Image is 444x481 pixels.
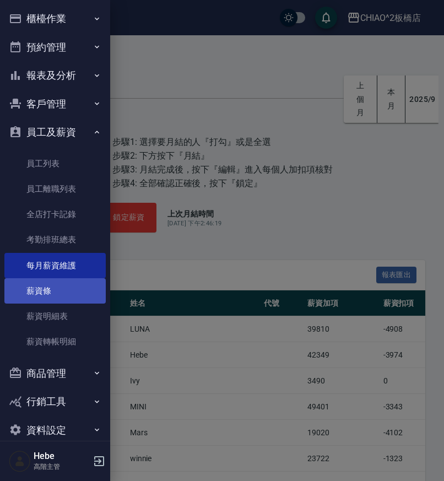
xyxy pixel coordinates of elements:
[4,253,106,278] a: 每月薪資維護
[4,90,106,118] button: 客戶管理
[4,359,106,388] button: 商品管理
[4,151,106,176] a: 員工列表
[9,450,31,472] img: Person
[4,304,106,329] a: 薪資明細表
[4,202,106,227] a: 全店打卡記錄
[4,4,106,33] button: 櫃檯作業
[4,227,106,252] a: 考勤排班總表
[4,416,106,445] button: 資料設定
[4,176,106,202] a: 員工離職列表
[4,278,106,304] a: 薪資條
[4,61,106,90] button: 報表及分析
[34,451,90,462] h5: Hebe
[4,329,106,354] a: 薪資轉帳明細
[4,118,106,147] button: 員工及薪資
[4,33,106,62] button: 預約管理
[4,387,106,416] button: 行銷工具
[34,462,90,472] p: 高階主管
